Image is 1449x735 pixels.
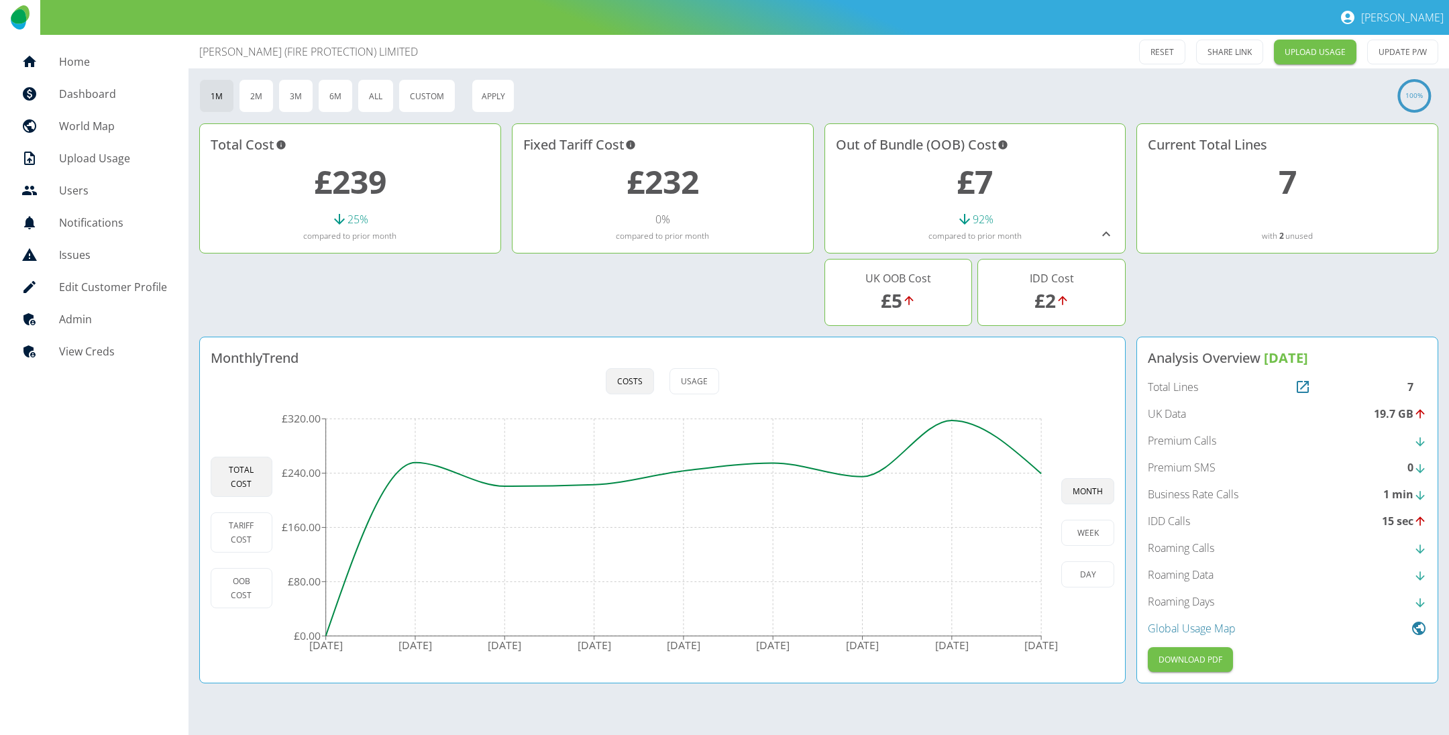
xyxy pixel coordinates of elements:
tspan: [DATE] [935,638,969,653]
h4: Analysis Overview [1148,348,1427,368]
a: £7 [957,160,993,203]
button: 1M [199,79,234,113]
h5: Home [59,54,167,70]
h5: IDD Cost [989,270,1114,286]
button: RESET [1139,40,1185,64]
text: 100% [1406,91,1424,100]
h5: Admin [59,311,167,327]
a: Premium SMS0 [1148,459,1427,475]
p: Roaming Data [1148,567,1214,583]
h5: Dashboard [59,86,167,102]
a: Users [11,174,178,207]
p: with unused [1148,230,1427,242]
a: Roaming Data [1148,567,1427,583]
tspan: £240.00 [281,465,320,480]
div: 15 sec [1382,513,1427,529]
h4: Fixed Tariff Cost [523,135,802,155]
button: week [1061,520,1114,546]
a: 7 [1279,160,1297,203]
button: 3M [278,79,313,113]
p: Total Lines [1148,379,1198,395]
svg: This is your recurring contracted cost [625,135,636,155]
p: [PERSON_NAME] [1361,10,1444,25]
div: 1 min [1383,486,1427,502]
tspan: £320.00 [281,411,320,426]
tspan: £80.00 [287,574,320,589]
button: Custom [398,79,455,113]
button: 2M [239,79,274,113]
h5: Notifications [59,215,167,231]
h5: Edit Customer Profile [59,279,167,295]
button: Usage [669,368,719,394]
a: £5 [881,288,902,313]
a: Upload Usage [11,142,178,174]
p: compared to prior month [211,230,490,242]
a: £232 [627,160,699,203]
svg: Costs outside of your fixed tariff [998,135,1008,155]
div: 7 [1407,379,1427,395]
h5: Users [59,182,167,199]
button: UPDATE P/W [1367,40,1438,64]
span: [DATE] [1264,349,1308,367]
tspan: [DATE] [756,638,790,653]
p: IDD Calls [1148,513,1190,529]
a: IDD Calls15 sec [1148,513,1427,529]
a: 2 [1279,230,1284,242]
a: World Map [11,110,178,142]
a: £239 [314,160,386,203]
h4: Monthly Trend [211,348,299,368]
h4: Out of Bundle (OOB) Cost [836,135,1115,155]
p: 25 % [347,211,368,227]
p: Roaming Calls [1148,540,1214,556]
button: Costs [606,368,654,394]
button: SHARE LINK [1196,40,1263,64]
a: £2 [1034,288,1056,313]
button: month [1061,478,1114,504]
p: 0 % [655,211,670,227]
a: Roaming Calls [1148,540,1427,556]
tspan: £160.00 [281,520,320,534]
p: [PERSON_NAME] (FIRE PROTECTION) LIMITED [199,44,418,60]
div: 0 [1407,459,1427,475]
h5: Issues [59,247,167,263]
p: Premium Calls [1148,433,1216,449]
a: Premium Calls [1148,433,1427,449]
button: day [1061,561,1114,587]
tspan: [DATE] [309,638,342,653]
p: Global Usage Map [1148,620,1236,636]
a: Total Lines7 [1148,379,1427,395]
p: Business Rate Calls [1148,486,1238,502]
button: 6M [318,79,353,113]
tspan: [DATE] [398,638,432,653]
a: UPLOAD USAGE [1274,40,1356,64]
p: compared to prior month [523,230,802,242]
button: Total Cost [211,457,272,497]
p: Premium SMS [1148,459,1216,475]
tspan: [DATE] [578,638,611,653]
button: Tariff Cost [211,512,272,553]
button: Apply [472,79,515,113]
button: [PERSON_NAME] [1334,4,1449,31]
a: Issues [11,239,178,271]
a: UK Data19.7 GB [1148,406,1427,422]
h4: Total Cost [211,135,490,155]
a: Home [11,46,178,78]
a: Notifications [11,207,178,239]
a: Dashboard [11,78,178,110]
h5: UK OOB Cost [836,270,961,286]
a: Business Rate Calls1 min [1148,486,1427,502]
tspan: [DATE] [667,638,700,653]
svg: This is the total charges incurred over 1 months [276,135,286,155]
h5: World Map [59,118,167,134]
h4: Current Total Lines [1148,135,1427,155]
tspan: £0.00 [293,628,320,643]
h5: View Creds [59,343,167,359]
button: Download PDF [1148,647,1233,672]
h5: Upload Usage [59,150,167,166]
tspan: [DATE] [846,638,879,653]
a: Roaming Days [1148,593,1427,610]
img: Logo [11,5,29,30]
tspan: [DATE] [488,638,521,653]
p: Roaming Days [1148,593,1214,610]
p: 92 % [973,211,994,227]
